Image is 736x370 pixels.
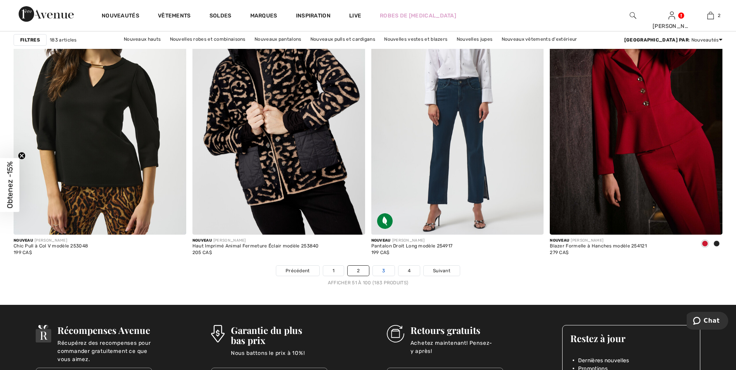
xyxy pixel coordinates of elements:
div: Blazer Formelle à Hanches modèle 254121 [550,244,647,249]
span: 199 CA$ [371,250,390,255]
a: Nouvelles vestes et blazers [380,34,451,44]
a: 2 [348,266,369,276]
div: Pantalon Droit Long modèle 254917 [371,244,453,249]
img: Garantie du plus bas prix [211,325,224,342]
h3: Restez à jour [570,333,692,343]
p: Nous battons le prix à 10%! [231,349,328,365]
img: Tissu écologique [377,213,393,229]
a: Suivant [424,266,460,276]
a: Nouveaux pantalons [251,34,305,44]
nav: Page navigation [14,265,722,286]
a: Soldes [210,12,232,21]
div: : Nouveautés [624,36,722,43]
div: Chic Pull à Col V modèle 253048 [14,244,88,249]
span: 183 articles [50,36,77,43]
a: 3 [373,266,394,276]
h3: Retours gratuits [410,325,503,335]
a: Nouveaux vêtements d'extérieur [498,34,581,44]
a: Se connecter [668,12,675,19]
div: [PERSON_NAME] [371,238,453,244]
div: [PERSON_NAME] [653,22,691,30]
span: 205 CA$ [192,250,212,255]
img: recherche [630,11,636,20]
div: Deep cherry [699,238,711,251]
img: 1ère Avenue [19,6,74,22]
span: Précédent [286,267,310,274]
a: Nouvelles jupes [453,34,497,44]
p: Récupérez des recompenses pour commander gratuitement ce que vous aimez. [57,339,152,354]
a: Vêtements [158,12,191,21]
span: Dernières nouvelles [578,356,629,365]
button: Close teaser [18,152,26,160]
a: 1 [323,266,344,276]
div: Black [711,238,722,251]
span: 199 CA$ [14,250,32,255]
a: Live [349,12,361,20]
span: Nouveau [14,238,33,243]
div: [PERSON_NAME] [550,238,647,244]
div: [PERSON_NAME] [14,238,88,244]
span: 279 CA$ [550,250,568,255]
strong: Filtres [20,36,40,43]
img: Mon panier [707,11,714,20]
div: Afficher 51 à 100 (183 produits) [14,279,722,286]
h3: Garantie du plus bas prix [231,325,328,345]
span: Nouveau [550,238,569,243]
a: Nouvelles robes et combinaisons [166,34,249,44]
span: Obtenez -15% [5,162,14,209]
span: 2 [718,12,720,19]
div: [PERSON_NAME] [192,238,319,244]
img: Retours gratuits [387,325,404,342]
a: Nouveaux hauts [120,34,165,44]
span: Nouveau [192,238,212,243]
span: Inspiration [296,12,331,21]
iframe: Ouvre un widget dans lequel vous pouvez chatter avec l’un de nos agents [687,312,728,331]
p: Achetez maintenant! Pensez-y après! [410,339,503,354]
a: Nouveaux pulls et cardigans [307,34,379,44]
img: Récompenses Avenue [36,325,51,342]
a: 2 [691,11,729,20]
a: Précédent [276,266,319,276]
span: Nouveau [371,238,391,243]
a: Marques [250,12,277,21]
div: Haut Imprimé Animal Fermeture Éclair modèle 253840 [192,244,319,249]
img: Mes infos [668,11,675,20]
a: Robes de [MEDICAL_DATA] [380,12,456,20]
a: Nouveautés [102,12,139,21]
span: Suivant [433,267,450,274]
a: 4 [398,266,420,276]
strong: [GEOGRAPHIC_DATA] par [624,37,689,43]
h3: Récompenses Avenue [57,325,152,335]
